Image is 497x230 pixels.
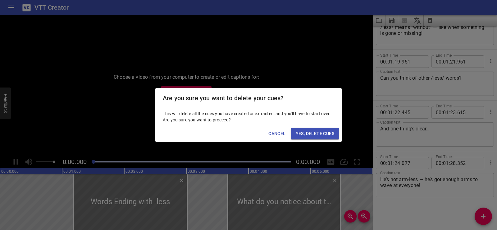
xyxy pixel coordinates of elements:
div: This will delete all the cues you have created or extracted, and you'll have to start over. Are y... [155,108,342,125]
span: Cancel [268,130,285,138]
h2: Are you sure you want to delete your cues? [163,93,334,103]
button: Yes, Delete Cues [291,128,339,139]
span: Yes, Delete Cues [296,130,334,138]
button: Cancel [266,128,288,139]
